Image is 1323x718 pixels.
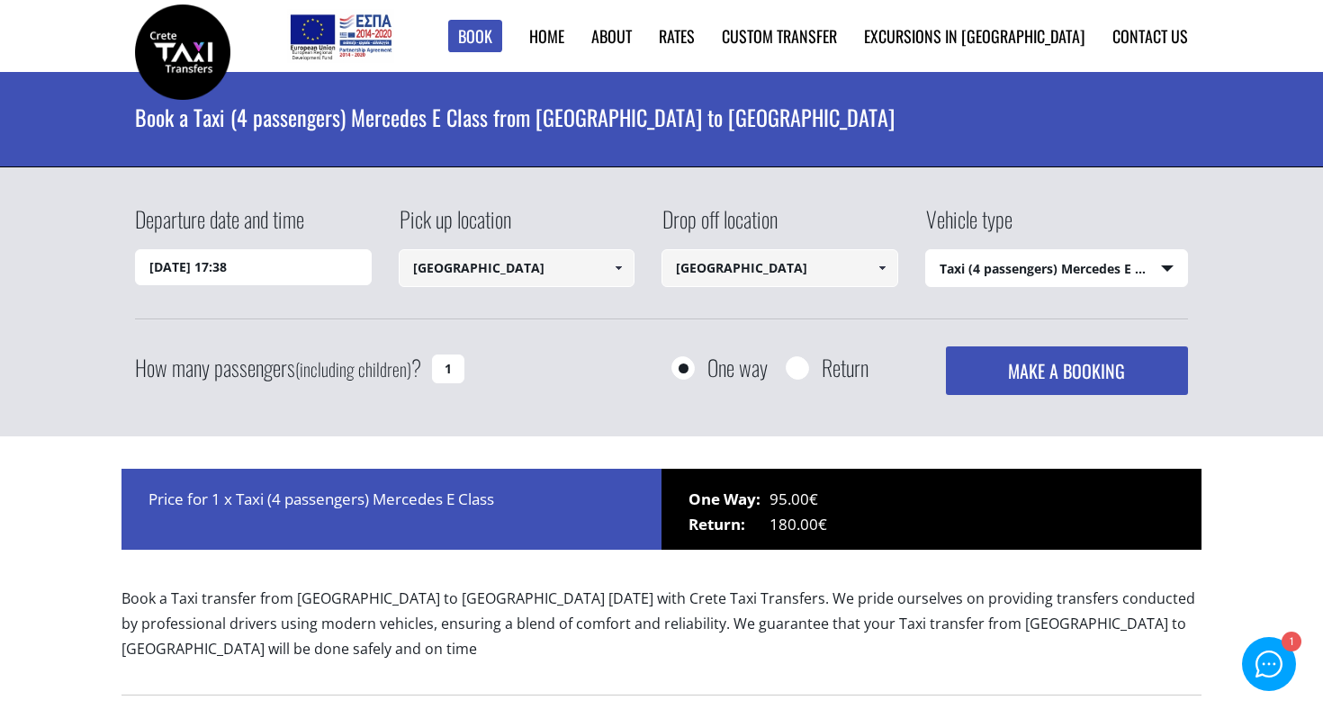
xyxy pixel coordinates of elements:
[295,355,411,382] small: (including children)
[135,72,1188,162] h1: Book a Taxi (4 passengers) Mercedes E Class from [GEOGRAPHIC_DATA] to [GEOGRAPHIC_DATA]
[659,24,695,48] a: Rates
[287,9,394,63] img: e-bannersEUERDF180X90.jpg
[135,203,304,249] label: Departure date and time
[448,20,502,53] a: Book
[529,24,564,48] a: Home
[661,249,898,287] input: Select drop-off location
[926,250,1188,288] span: Taxi (4 passengers) Mercedes E Class
[661,469,1201,550] div: 95.00€ 180.00€
[1112,24,1188,48] a: Contact us
[399,249,635,287] input: Select pickup location
[121,586,1201,677] p: Book a Taxi transfer from [GEOGRAPHIC_DATA] to [GEOGRAPHIC_DATA] [DATE] with Crete Taxi Transfers...
[864,24,1085,48] a: Excursions in [GEOGRAPHIC_DATA]
[946,346,1188,395] button: MAKE A BOOKING
[925,203,1012,249] label: Vehicle type
[121,469,661,550] div: Price for 1 x Taxi (4 passengers) Mercedes E Class
[722,24,837,48] a: Custom Transfer
[661,203,778,249] label: Drop off location
[688,487,769,512] span: One Way:
[135,40,230,59] a: Crete Taxi Transfers | Book a Taxi transfer from Rethymnon city to Chania airport | Crete Taxi Tr...
[707,356,768,379] label: One way
[867,249,896,287] a: Show All Items
[688,512,769,537] span: Return:
[822,356,868,379] label: Return
[135,4,230,100] img: Crete Taxi Transfers | Book a Taxi transfer from Rethymnon city to Chania airport | Crete Taxi Tr...
[399,203,511,249] label: Pick up location
[1281,633,1300,652] div: 1
[591,24,632,48] a: About
[604,249,634,287] a: Show All Items
[135,346,421,390] label: How many passengers ?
